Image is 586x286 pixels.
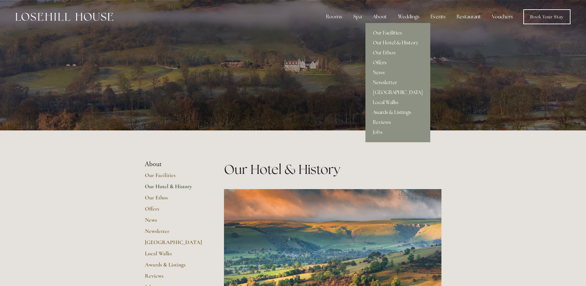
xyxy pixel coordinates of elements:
a: Reviews [145,272,204,284]
a: Our Ethos [365,48,430,58]
a: Our Ethos [145,194,204,205]
a: Offers [145,205,204,216]
a: Our Hotel & History [145,183,204,194]
a: Our Hotel & History [365,38,430,48]
a: Awards & Listings [145,261,204,272]
a: Awards & Listings [365,107,430,117]
a: News [365,68,430,78]
a: Local Walks [365,98,430,107]
a: [GEOGRAPHIC_DATA] [365,88,430,98]
a: Book Your Stay [523,9,570,24]
a: Local Walks [145,250,204,261]
div: Rooms [321,11,347,23]
a: [GEOGRAPHIC_DATA] [145,239,204,250]
div: Events [426,11,450,23]
a: Newsletter [365,78,430,88]
a: Our Facilities [145,172,204,183]
a: Offers [365,58,430,68]
a: Vouchers [487,11,518,23]
div: Restaurant [452,11,486,23]
div: Weddings [393,11,424,23]
img: Losehill House [16,13,113,21]
div: About [368,11,392,23]
div: Spa [348,11,367,23]
a: Jobs [365,127,430,137]
a: Reviews [365,117,430,127]
a: Our Facilities [365,28,430,38]
a: News [145,216,204,228]
li: About [145,160,204,168]
a: Newsletter [145,228,204,239]
h1: Our Hotel & History [224,160,441,179]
